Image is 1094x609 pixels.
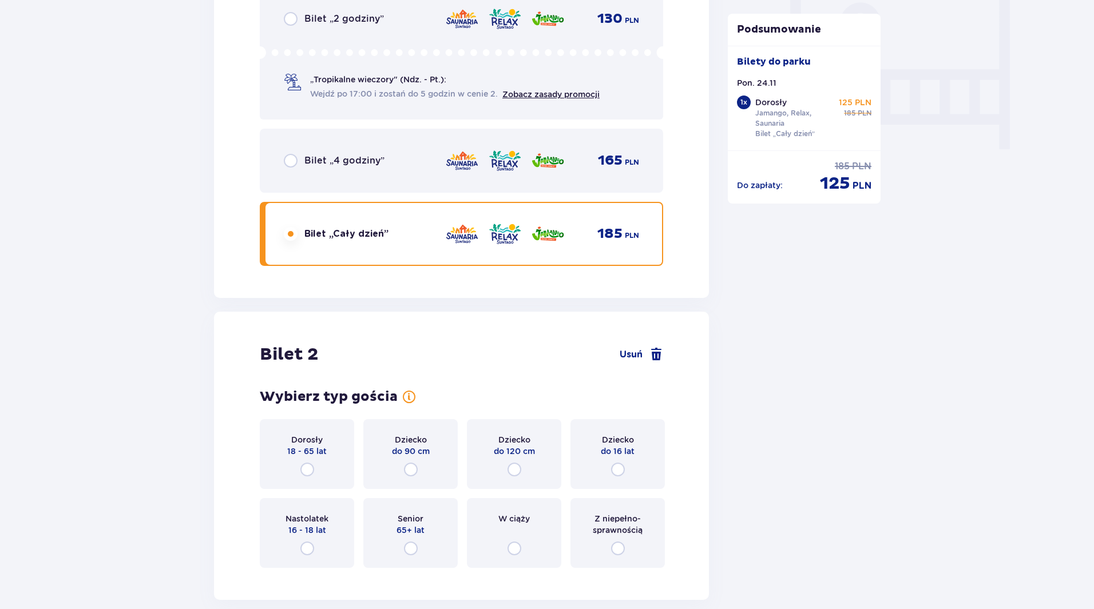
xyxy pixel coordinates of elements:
img: Jamango [531,222,565,246]
span: Dorosły [291,434,323,445]
img: Relax [488,7,522,31]
span: PLN [625,157,639,168]
span: 16 - 18 lat [288,524,326,536]
span: 185 [835,160,850,173]
img: Saunaria [445,222,479,246]
span: 185 [844,108,855,118]
span: PLN [853,180,871,192]
h2: Bilet 2 [260,344,318,365]
span: 65+ lat [397,524,425,536]
span: Nastolatek [286,513,328,524]
span: Wejdź po 17:00 i zostań do 5 godzin w cenie 2. [310,88,498,99]
div: 1 x [737,95,751,109]
span: PLN [625,230,639,241]
span: PLN [852,160,871,173]
p: Jamango, Relax, Saunaria [755,108,834,129]
span: Bilet „2 godziny” [304,13,384,25]
p: Dorosły [755,97,787,108]
span: do 90 cm [392,445,430,457]
span: do 16 lat [601,445,635,457]
span: 130 [597,10,623,27]
img: Relax [488,222,522,246]
p: 125 PLN [839,97,871,108]
span: Z niepełno­sprawnością [581,513,655,536]
span: 165 [598,152,623,169]
p: Pon. 24.11 [737,77,776,89]
span: Bilet „4 godziny” [304,154,385,167]
span: Dziecko [602,434,634,445]
span: „Tropikalne wieczory" (Ndz. - Pt.): [310,74,446,85]
h3: Wybierz typ gościa [260,388,398,405]
p: Bilety do parku [737,55,811,68]
img: Saunaria [445,149,479,173]
span: W ciąży [498,513,530,524]
span: 18 - 65 lat [287,445,327,457]
a: Usuń [620,348,663,361]
span: Dziecko [395,434,427,445]
p: Podsumowanie [728,23,881,37]
span: PLN [625,15,639,26]
p: Do zapłaty : [737,180,783,191]
img: Relax [488,149,522,173]
span: Dziecko [498,434,530,445]
img: Saunaria [445,7,479,31]
span: Usuń [620,348,643,361]
a: Zobacz zasady promocji [502,90,600,99]
span: 125 [820,173,850,194]
span: do 120 cm [494,445,535,457]
span: 185 [597,225,623,242]
img: Jamango [531,7,565,31]
span: PLN [858,108,871,118]
img: Jamango [531,149,565,173]
p: Bilet „Cały dzień” [755,129,815,139]
span: Bilet „Cały dzień” [304,228,389,240]
span: Senior [398,513,423,524]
